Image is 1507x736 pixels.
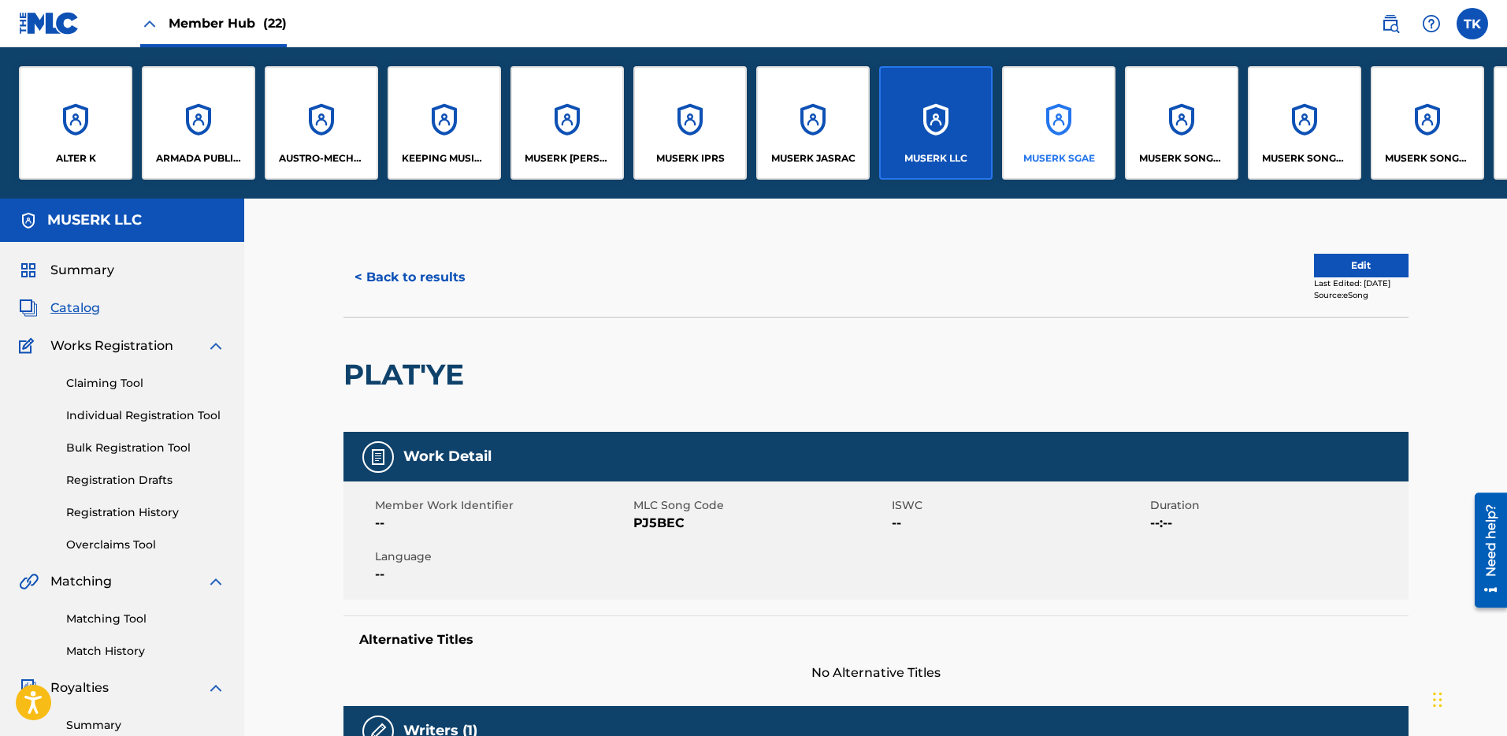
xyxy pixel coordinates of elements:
[525,151,611,165] p: MUSERK CAPASSO
[1150,514,1405,533] span: --:--
[169,14,287,32] span: Member Hub
[19,336,39,355] img: Works Registration
[510,66,624,180] a: AccountsMUSERK [PERSON_NAME]
[359,632,1393,648] h5: Alternative Titles
[1422,14,1441,33] img: help
[66,504,225,521] a: Registration History
[1416,8,1447,39] div: Help
[206,678,225,697] img: expand
[50,299,100,318] span: Catalog
[403,448,492,466] h5: Work Detail
[771,151,856,165] p: MUSERK JASRAC
[1375,8,1406,39] a: Public Search
[19,261,114,280] a: SummarySummary
[66,472,225,489] a: Registration Drafts
[1262,151,1348,165] p: MUSERK SONGS OF COLLAB ASIA
[66,611,225,627] a: Matching Tool
[756,66,870,180] a: AccountsMUSERK JASRAC
[19,211,38,230] img: Accounts
[1385,151,1471,165] p: MUSERK SONGS OF CREABLE
[1381,14,1400,33] img: search
[1139,151,1225,165] p: MUSERK SONGS OF CHECKPOINT
[19,66,132,180] a: AccountsALTER K
[263,16,287,31] span: (22)
[904,151,967,165] p: MUSERK LLC
[50,678,109,697] span: Royalties
[1002,66,1115,180] a: AccountsMUSERK SGAE
[142,66,255,180] a: AccountsARMADA PUBLISHING B.V.
[375,497,629,514] span: Member Work Identifier
[892,514,1146,533] span: --
[402,151,488,165] p: KEEPING MUSIC ALIVE PUBLISHING
[66,375,225,392] a: Claiming Tool
[892,497,1146,514] span: ISWC
[140,14,159,33] img: Close
[265,66,378,180] a: AccountsAUSTRO-MECHANA GMBH
[50,336,173,355] span: Works Registration
[19,261,38,280] img: Summary
[66,643,225,660] a: Match History
[1023,151,1095,165] p: MUSERK SGAE
[1314,254,1409,277] button: Edit
[879,66,993,180] a: AccountsMUSERK LLC
[50,572,112,591] span: Matching
[50,261,114,280] span: Summary
[343,357,472,392] h2: PLAT'YE
[633,514,888,533] span: PJ5BEC
[369,448,388,467] img: Work Detail
[66,717,225,734] a: Summary
[633,66,747,180] a: AccountsMUSERK IPRS
[66,537,225,553] a: Overclaims Tool
[19,572,39,591] img: Matching
[1371,66,1484,180] a: AccountsMUSERK SONGS OF CREABLE
[343,258,477,297] button: < Back to results
[156,151,242,165] p: ARMADA PUBLISHING B.V.
[1248,66,1361,180] a: AccountsMUSERK SONGS OF COLLAB ASIA
[1428,660,1507,736] iframe: Chat Widget
[1314,289,1409,301] div: Source: eSong
[206,336,225,355] img: expand
[66,407,225,424] a: Individual Registration Tool
[656,151,725,165] p: MUSERK IPRS
[279,151,365,165] p: AUSTRO-MECHANA GMBH
[47,211,142,229] h5: MUSERK LLC
[19,12,80,35] img: MLC Logo
[19,299,100,318] a: CatalogCatalog
[56,151,96,165] p: ALTER K
[1457,8,1488,39] div: User Menu
[19,299,38,318] img: Catalog
[633,497,888,514] span: MLC Song Code
[375,548,629,565] span: Language
[1314,277,1409,289] div: Last Edited: [DATE]
[1150,497,1405,514] span: Duration
[375,514,629,533] span: --
[388,66,501,180] a: AccountsKEEPING MUSIC ALIVE PUBLISHING
[66,440,225,456] a: Bulk Registration Tool
[206,572,225,591] img: expand
[1125,66,1238,180] a: AccountsMUSERK SONGS OF CHECKPOINT
[1463,487,1507,614] iframe: Resource Center
[19,678,38,697] img: Royalties
[1433,676,1442,723] div: Drag
[375,565,629,584] span: --
[343,664,1409,682] span: No Alternative Titles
